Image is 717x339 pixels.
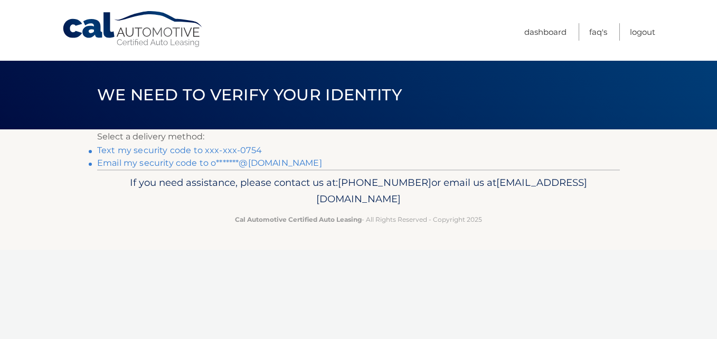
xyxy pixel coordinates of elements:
a: Logout [630,23,655,41]
p: - All Rights Reserved - Copyright 2025 [104,214,613,225]
span: We need to verify your identity [97,85,402,105]
p: Select a delivery method: [97,129,620,144]
p: If you need assistance, please contact us at: or email us at [104,174,613,208]
a: Cal Automotive [62,11,204,48]
strong: Cal Automotive Certified Auto Leasing [235,215,362,223]
a: Email my security code to o*******@[DOMAIN_NAME] [97,158,322,168]
a: Text my security code to xxx-xxx-0754 [97,145,262,155]
a: FAQ's [589,23,607,41]
span: [PHONE_NUMBER] [338,176,431,189]
a: Dashboard [524,23,567,41]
